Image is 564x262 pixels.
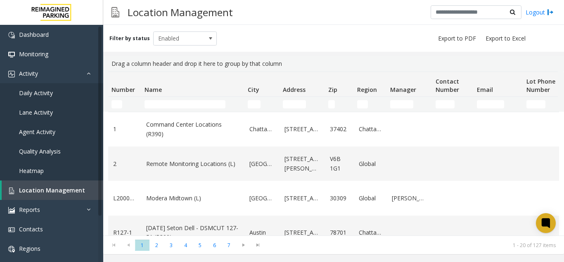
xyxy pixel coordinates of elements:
[113,194,136,203] a: L20000500
[357,100,368,108] input: Region Filter
[249,159,275,168] a: [GEOGRAPHIC_DATA]
[19,108,53,116] span: Lane Activity
[436,77,459,94] span: Contact Number
[248,100,261,108] input: City Filter
[482,33,529,44] button: Export to Excel
[354,97,387,112] td: Region Filter
[19,89,53,97] span: Daily Activity
[8,71,15,77] img: 'icon'
[251,239,265,251] span: Go to the last page
[135,240,149,251] span: Page 1
[108,97,141,112] td: Number Filter
[19,206,40,214] span: Reports
[328,86,337,94] span: Zip
[486,34,526,43] span: Export to Excel
[359,125,382,134] a: Chattanooga
[328,100,335,108] input: Zip Filter
[283,86,306,94] span: Address
[280,97,325,112] td: Address Filter
[19,128,55,136] span: Agent Activity
[270,242,556,249] kendo-pager-info: 1 - 20 of 127 items
[330,228,349,237] a: 78701
[526,8,554,17] a: Logout
[357,86,377,94] span: Region
[111,86,135,94] span: Number
[111,2,119,22] img: pageIcon
[207,240,222,251] span: Page 6
[164,240,178,251] span: Page 3
[477,100,504,108] input: Email Filter
[436,100,455,108] input: Contact Number Filter
[325,97,354,112] td: Zip Filter
[103,72,564,236] div: Data table
[284,125,320,134] a: [STREET_ADDRESS]
[359,228,382,237] a: Chattanooga
[387,97,432,112] td: Manager Filter
[526,77,555,94] span: Lot Phone Number
[238,242,249,248] span: Go to the next page
[359,159,382,168] a: Global
[19,50,48,58] span: Monitoring
[19,225,43,233] span: Contacts
[547,8,554,17] img: logout
[283,100,306,108] input: Address Filter
[236,239,251,251] span: Go to the next page
[284,154,320,173] a: [STREET_ADDRESS][PERSON_NAME]
[145,86,162,94] span: Name
[284,228,320,237] a: [STREET_ADDRESS]
[113,159,136,168] a: 2
[19,186,85,194] span: Location Management
[222,240,236,251] span: Page 7
[8,32,15,38] img: 'icon'
[146,194,239,203] a: Modera Midtown (L)
[108,56,559,72] div: Drag a column header and drop it here to group by that column
[109,35,150,42] label: Filter by status
[390,100,413,108] input: Manager Filter
[146,224,239,242] a: [DATE] Seton Dell - DSMCUT 127-51 (R390)
[392,194,427,203] a: [PERSON_NAME]
[330,125,349,134] a: 37402
[19,147,61,155] span: Quality Analysis
[8,51,15,58] img: 'icon'
[113,125,136,134] a: 1
[284,194,320,203] a: [STREET_ADDRESS]
[438,34,476,43] span: Export to PDF
[248,86,259,94] span: City
[146,159,239,168] a: Remote Monitoring Locations (L)
[146,120,239,139] a: Command Center Locations (R390)
[526,100,545,108] input: Lot Phone Number Filter
[19,70,38,77] span: Activity
[432,97,474,112] td: Contact Number Filter
[477,86,493,94] span: Email
[330,154,349,173] a: V6B 1G1
[123,2,237,22] h3: Location Management
[19,31,49,38] span: Dashboard
[2,180,103,200] a: Location Management
[111,100,122,108] input: Number Filter
[8,246,15,252] img: 'icon'
[113,228,136,237] a: R127-1
[249,228,275,237] a: Austin
[193,240,207,251] span: Page 5
[244,97,280,112] td: City Filter
[8,187,15,194] img: 'icon'
[141,97,244,112] td: Name Filter
[390,86,416,94] span: Manager
[19,167,44,175] span: Heatmap
[19,245,40,252] span: Regions
[474,97,523,112] td: Email Filter
[252,242,263,248] span: Go to the last page
[154,32,204,45] span: Enabled
[8,207,15,214] img: 'icon'
[249,125,275,134] a: Chattanooga
[8,226,15,233] img: 'icon'
[145,100,225,108] input: Name Filter
[149,240,164,251] span: Page 2
[178,240,193,251] span: Page 4
[330,194,349,203] a: 30309
[359,194,382,203] a: Global
[249,194,275,203] a: [GEOGRAPHIC_DATA]
[435,33,479,44] button: Export to PDF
